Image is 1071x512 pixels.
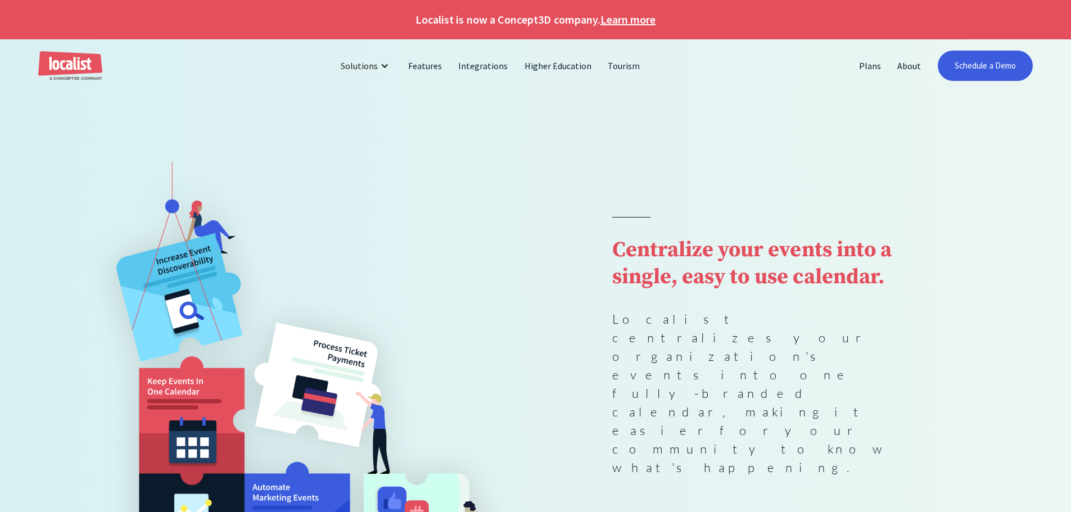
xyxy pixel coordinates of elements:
a: Tourism [600,52,648,79]
p: Localist centralizes your organization's events into one fully-branded calendar, making it easier... [612,310,918,477]
a: Features [400,52,450,79]
div: Solutions [332,52,400,79]
strong: Centralize your events into a single, easy to use calendar. [612,237,892,291]
a: Plans [851,52,889,79]
a: home [38,51,102,81]
a: About [889,52,929,79]
a: Learn more [600,11,656,28]
div: Solutions [341,59,378,73]
a: Schedule a Demo [938,51,1033,81]
a: Higher Education [517,52,600,79]
a: Integrations [450,52,516,79]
